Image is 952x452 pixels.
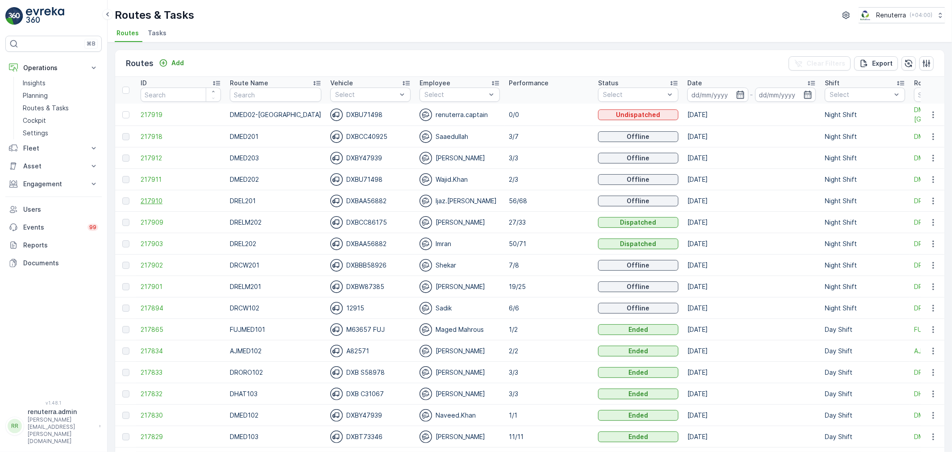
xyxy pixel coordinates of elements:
[420,302,500,314] div: Sadik
[820,405,910,426] td: Day Shift
[225,212,326,233] td: DRELM202
[28,416,95,445] p: [PERSON_NAME][EMAIL_ADDRESS][PERSON_NAME][DOMAIN_NAME]
[122,240,129,247] div: Toggle Row Selected
[420,431,432,443] img: svg%3e
[859,10,873,20] img: Screenshot_2024-07-26_at_13.33.01.png
[141,368,221,377] a: 217833
[420,323,432,336] img: svg%3e
[504,126,594,147] td: 3/7
[23,91,48,100] p: Planning
[225,362,326,383] td: DRORO102
[598,260,678,271] button: Offline
[598,410,678,421] button: Ended
[122,197,129,205] div: Toggle Row Selected
[616,110,661,119] p: Undispatched
[820,319,910,340] td: Day Shift
[122,176,129,183] div: Toggle Row Selected
[627,197,650,205] p: Offline
[141,411,221,420] span: 217830
[598,217,678,228] button: Dispatched
[330,109,411,121] div: DXBU71498
[330,259,343,272] img: svg%3e
[23,116,46,125] p: Cockpit
[628,432,648,441] p: Ended
[620,218,657,227] p: Dispatched
[598,281,678,292] button: Offline
[148,29,166,38] span: Tasks
[5,175,102,193] button: Engagement
[330,280,343,293] img: svg%3e
[420,409,432,422] img: svg%3e
[141,389,221,398] a: 217832
[330,345,411,357] div: A82571
[420,173,500,186] div: Wajid.Khan
[598,109,678,120] button: Undispatched
[683,126,820,147] td: [DATE]
[122,219,129,226] div: Toggle Row Selected
[19,114,102,127] a: Cockpit
[141,432,221,441] span: 217829
[420,130,432,143] img: svg%3e
[122,133,129,140] div: Toggle Row Selected
[141,154,221,163] a: 217912
[504,233,594,255] td: 50/71
[330,280,411,293] div: DXBW87385
[5,400,102,406] span: v 1.48.1
[5,407,102,445] button: RRrenuterra.admin[PERSON_NAME][EMAIL_ADDRESS][PERSON_NAME][DOMAIN_NAME]
[628,325,648,334] p: Ended
[230,88,321,102] input: Search
[683,405,820,426] td: [DATE]
[19,127,102,139] a: Settings
[5,236,102,254] a: Reports
[141,175,221,184] a: 217911
[683,297,820,319] td: [DATE]
[225,233,326,255] td: DREL202
[141,304,221,313] span: 217894
[420,195,500,207] div: Ijaz.[PERSON_NAME]
[628,368,648,377] p: Ended
[872,59,893,68] p: Export
[420,152,432,164] img: svg%3e
[420,345,500,357] div: [PERSON_NAME]
[598,153,678,163] button: Offline
[5,139,102,157] button: Fleet
[504,297,594,319] td: 6/6
[820,169,910,190] td: Night Shift
[598,303,678,314] button: Offline
[89,224,96,231] p: 99
[820,126,910,147] td: Night Shift
[330,409,343,422] img: svg%3e
[876,11,906,20] p: Renuterra
[122,305,129,312] div: Toggle Row Selected
[141,261,221,270] span: 217902
[598,431,678,442] button: Ended
[420,388,432,400] img: svg%3e
[23,205,98,214] p: Users
[683,362,820,383] td: [DATE]
[330,431,411,443] div: DXBT73346
[420,302,432,314] img: svg%3e
[330,431,343,443] img: svg%3e
[598,174,678,185] button: Offline
[420,238,500,250] div: Imran
[330,323,411,336] div: M63657 FUJ
[225,383,326,405] td: DHAT103
[225,319,326,340] td: FUJMED101
[19,77,102,89] a: Insights
[504,383,594,405] td: 3/3
[420,345,432,357] img: svg%3e
[19,102,102,114] a: Routes & Tasks
[627,175,650,184] p: Offline
[23,241,98,250] p: Reports
[420,238,432,250] img: svg%3e
[23,79,46,88] p: Insights
[683,190,820,212] td: [DATE]
[598,196,678,206] button: Offline
[683,276,820,297] td: [DATE]
[820,212,910,233] td: Night Shift
[504,212,594,233] td: 27/33
[424,90,486,99] p: Select
[330,238,411,250] div: DXBAA56882
[598,346,678,356] button: Ended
